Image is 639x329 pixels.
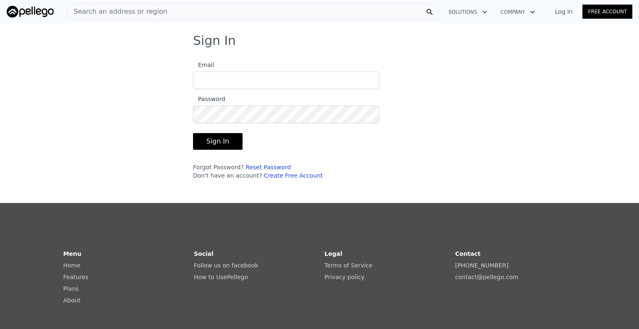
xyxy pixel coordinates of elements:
[455,250,480,257] strong: Contact
[63,297,80,304] a: About
[582,5,632,19] a: Free Account
[194,274,248,280] a: How to UsePellego
[194,250,213,257] strong: Social
[193,62,214,68] span: Email
[193,72,379,89] input: Email
[324,274,364,280] a: Privacy policy
[193,163,379,180] div: Forgot Password? Don't have an account?
[193,96,225,102] span: Password
[7,6,54,17] img: Pellego
[63,274,88,280] a: Features
[63,262,80,269] a: Home
[193,133,243,150] button: Sign In
[442,5,494,20] button: Solutions
[455,262,508,269] a: [PHONE_NUMBER]
[194,262,258,269] a: Follow us on facebook
[63,250,81,257] strong: Menu
[245,164,291,171] a: Reset Password
[324,262,372,269] a: Terms of Service
[67,7,167,17] span: Search an address or region
[193,33,446,48] h3: Sign In
[455,274,518,280] a: contact@pellego.com
[494,5,542,20] button: Company
[63,285,79,292] a: Plans
[324,250,342,257] strong: Legal
[545,7,582,16] a: Log In
[193,106,379,123] input: Password
[264,172,323,179] a: Create Free Account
